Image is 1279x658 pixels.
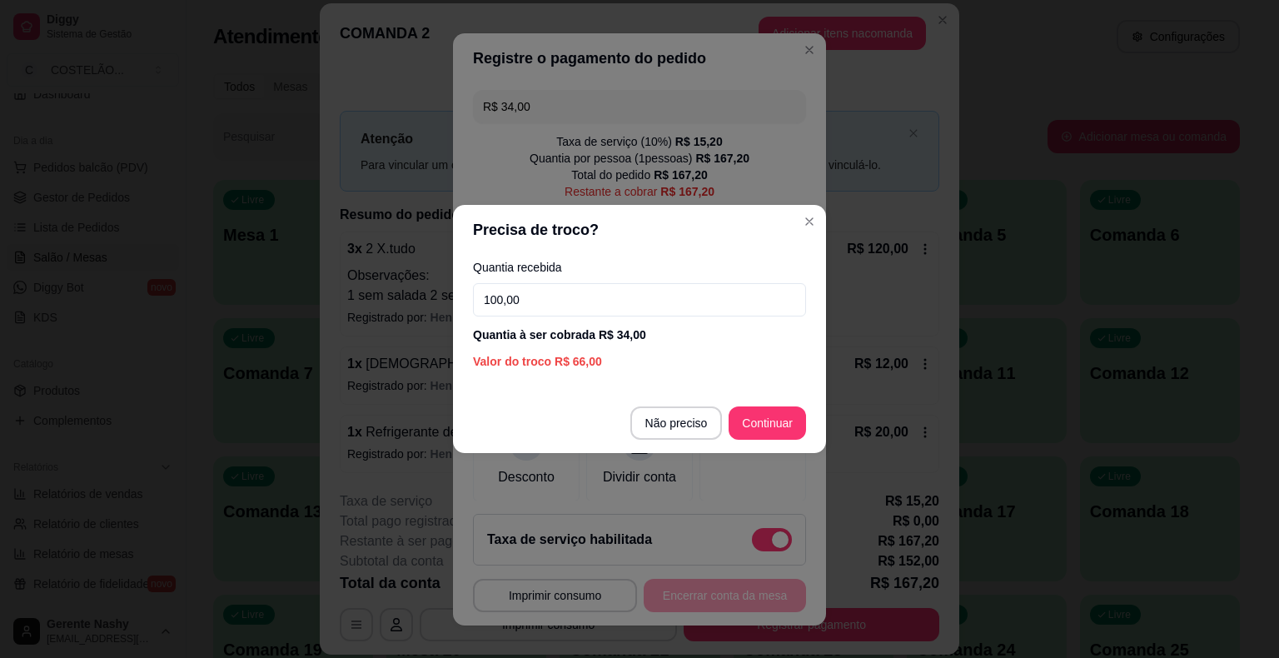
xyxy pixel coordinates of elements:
div: Quantia à ser cobrada R$ 34,00 [473,327,806,343]
button: Não preciso [630,406,723,440]
header: Precisa de troco? [453,205,826,255]
div: Valor do troco R$ 66,00 [473,353,806,370]
button: Close [796,208,823,235]
button: Continuar [729,406,806,440]
label: Quantia recebida [473,262,806,273]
